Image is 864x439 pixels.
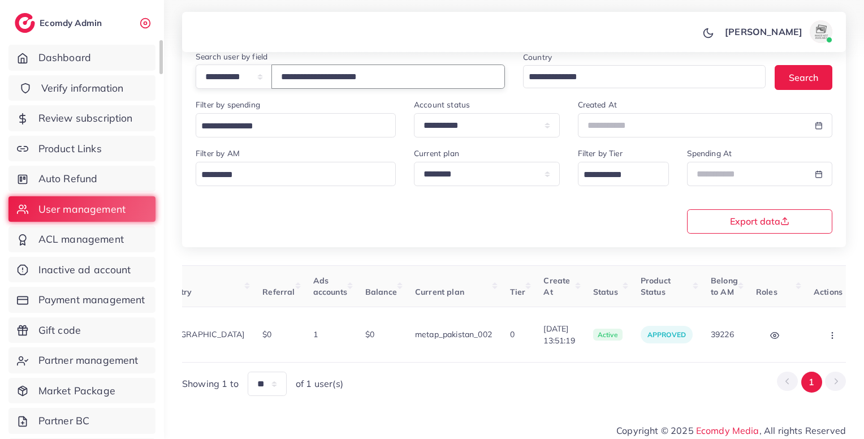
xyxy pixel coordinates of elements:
a: Ecomdy Media [696,425,759,436]
div: Search for option [578,162,669,186]
img: logo [15,13,35,33]
label: Created At [578,99,617,110]
span: Review subscription [38,111,133,126]
span: Showing 1 to [182,377,239,390]
button: Export data [687,209,833,234]
button: Search [775,65,832,89]
span: , All rights Reserved [759,424,846,437]
input: Search for option [197,118,381,135]
div: Search for option [523,65,766,88]
a: ACL management [8,226,155,252]
span: Market Package [38,384,115,398]
span: approved [647,330,686,339]
div: Search for option [196,162,396,186]
label: Filter by spending [196,99,260,110]
a: Verify information [8,75,155,101]
span: Status [593,287,618,297]
p: [PERSON_NAME] [725,25,802,38]
span: Product Status [641,276,671,297]
a: Auto Refund [8,166,155,192]
label: Spending At [687,148,732,159]
a: [PERSON_NAME]avatar [719,20,837,43]
a: Review subscription [8,105,155,131]
span: Export data [730,217,789,226]
ul: Pagination [777,372,846,393]
h2: Ecomdy Admin [40,18,105,28]
label: Filter by Tier [578,148,623,159]
span: Dashboard [38,50,91,65]
input: Search for option [197,166,381,184]
span: Partner management [38,353,139,368]
a: Inactive ad account [8,257,155,283]
span: Belong to AM [711,276,738,297]
span: $0 [262,329,271,339]
span: metap_pakistan_002 [415,329,492,339]
a: User management [8,196,155,222]
span: of 1 user(s) [296,377,343,390]
span: Create At [543,276,570,297]
span: Partner BC [38,414,90,428]
label: Current plan [414,148,459,159]
a: Market Package [8,378,155,404]
a: Gift code [8,317,155,343]
span: $0 [365,329,374,339]
label: Filter by AM [196,148,240,159]
span: [DATE] 13:51:19 [543,323,574,346]
span: Current plan [415,287,464,297]
span: Verify information [41,81,124,96]
div: Search for option [196,113,396,137]
span: 0 [510,329,515,339]
input: Search for option [580,166,654,184]
label: Account status [414,99,470,110]
a: Partner management [8,347,155,373]
a: logoEcomdy Admin [15,13,105,33]
span: Product Links [38,141,102,156]
span: Payment management [38,292,145,307]
a: Dashboard [8,45,155,71]
span: active [593,329,623,341]
span: 39226 [711,329,734,339]
span: Roles [756,287,777,297]
a: Product Links [8,136,155,162]
span: Inactive ad account [38,262,131,277]
span: User management [38,202,126,217]
span: Ads accounts [313,276,347,297]
span: Tier [510,287,526,297]
button: Go to page 1 [801,372,822,393]
span: Referral [262,287,295,297]
a: Payment management [8,287,155,313]
span: Actions [814,287,843,297]
span: Balance [365,287,397,297]
span: Auto Refund [38,171,98,186]
span: ACL management [38,232,124,247]
a: Partner BC [8,408,155,434]
input: Search for option [525,68,751,86]
span: 1 [313,329,318,339]
img: avatar [810,20,832,43]
span: [GEOGRAPHIC_DATA] [162,329,245,339]
span: Copyright © 2025 [616,424,846,437]
span: Gift code [38,323,81,338]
